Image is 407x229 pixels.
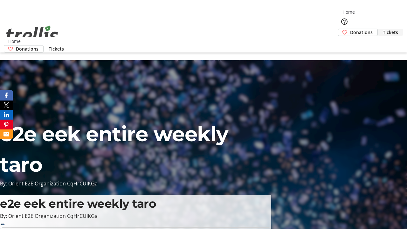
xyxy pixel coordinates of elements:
[338,15,351,28] button: Help
[8,38,21,45] span: Home
[383,29,398,36] span: Tickets
[338,36,351,49] button: Cart
[342,9,355,15] span: Home
[4,38,24,45] a: Home
[350,29,373,36] span: Donations
[4,45,44,52] a: Donations
[49,45,64,52] span: Tickets
[338,9,359,15] a: Home
[16,45,38,52] span: Donations
[44,45,69,52] a: Tickets
[338,29,378,36] a: Donations
[378,29,403,36] a: Tickets
[4,18,60,50] img: Orient E2E Organization CqHrCUIKGa's Logo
